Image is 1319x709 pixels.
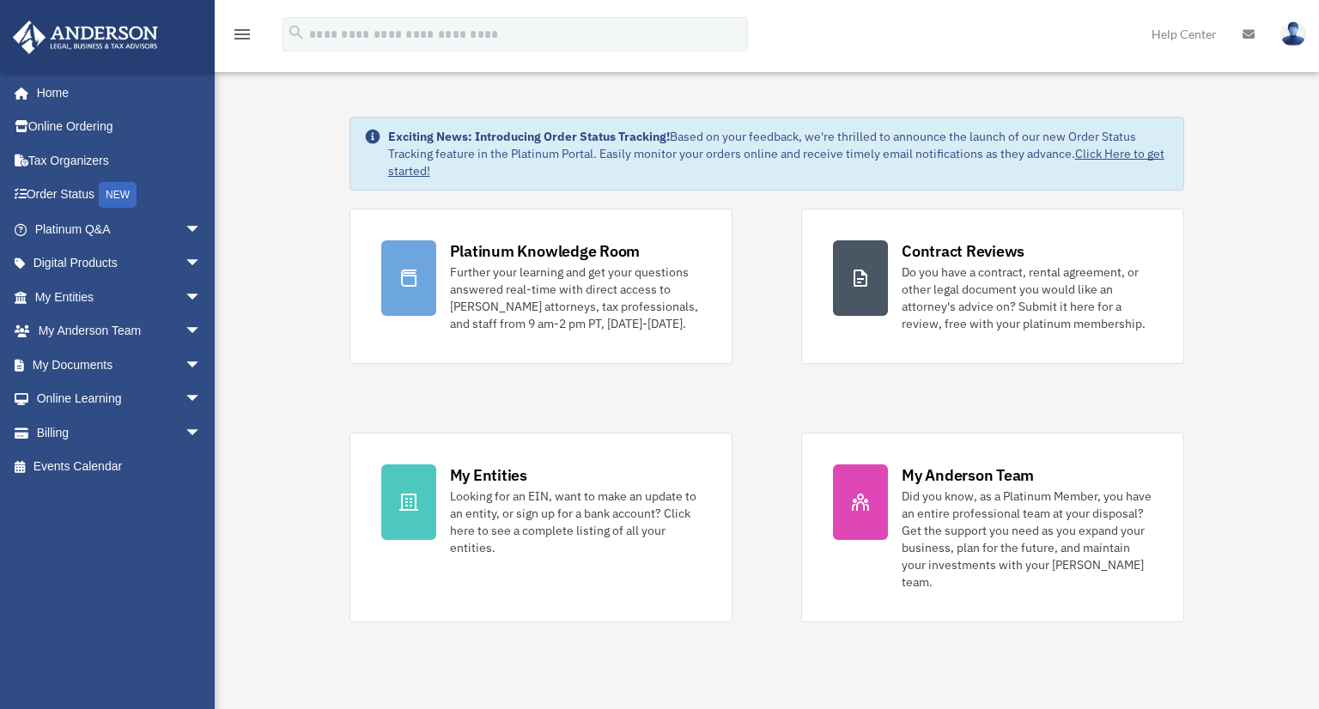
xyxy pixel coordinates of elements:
[8,21,163,54] img: Anderson Advisors Platinum Portal
[232,30,252,45] a: menu
[185,382,219,417] span: arrow_drop_down
[388,146,1164,179] a: Click Here to get started!
[12,450,228,484] a: Events Calendar
[185,348,219,383] span: arrow_drop_down
[1280,21,1306,46] img: User Pic
[12,76,219,110] a: Home
[388,128,1170,179] div: Based on your feedback, we're thrilled to announce the launch of our new Order Status Tracking fe...
[801,433,1184,622] a: My Anderson Team Did you know, as a Platinum Member, you have an entire professional team at your...
[450,264,701,332] div: Further your learning and get your questions answered real-time with direct access to [PERSON_NAM...
[902,240,1024,262] div: Contract Reviews
[450,488,701,556] div: Looking for an EIN, want to make an update to an entity, or sign up for a bank account? Click her...
[450,464,527,486] div: My Entities
[388,129,670,144] strong: Exciting News: Introducing Order Status Tracking!
[902,264,1152,332] div: Do you have a contract, rental agreement, or other legal document you would like an attorney's ad...
[12,314,228,348] a: My Anderson Teamarrow_drop_down
[350,433,732,622] a: My Entities Looking for an EIN, want to make an update to an entity, or sign up for a bank accoun...
[185,212,219,247] span: arrow_drop_down
[801,209,1184,364] a: Contract Reviews Do you have a contract, rental agreement, or other legal document you would like...
[287,23,306,42] i: search
[185,314,219,349] span: arrow_drop_down
[350,209,732,364] a: Platinum Knowledge Room Further your learning and get your questions answered real-time with dire...
[902,464,1034,486] div: My Anderson Team
[12,280,228,314] a: My Entitiesarrow_drop_down
[185,246,219,282] span: arrow_drop_down
[185,280,219,315] span: arrow_drop_down
[99,182,137,208] div: NEW
[450,240,641,262] div: Platinum Knowledge Room
[12,178,228,213] a: Order StatusNEW
[902,488,1152,591] div: Did you know, as a Platinum Member, you have an entire professional team at your disposal? Get th...
[232,24,252,45] i: menu
[12,382,228,416] a: Online Learningarrow_drop_down
[12,212,228,246] a: Platinum Q&Aarrow_drop_down
[12,415,228,450] a: Billingarrow_drop_down
[12,348,228,382] a: My Documentsarrow_drop_down
[185,415,219,451] span: arrow_drop_down
[12,246,228,281] a: Digital Productsarrow_drop_down
[12,143,228,178] a: Tax Organizers
[12,110,228,144] a: Online Ordering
